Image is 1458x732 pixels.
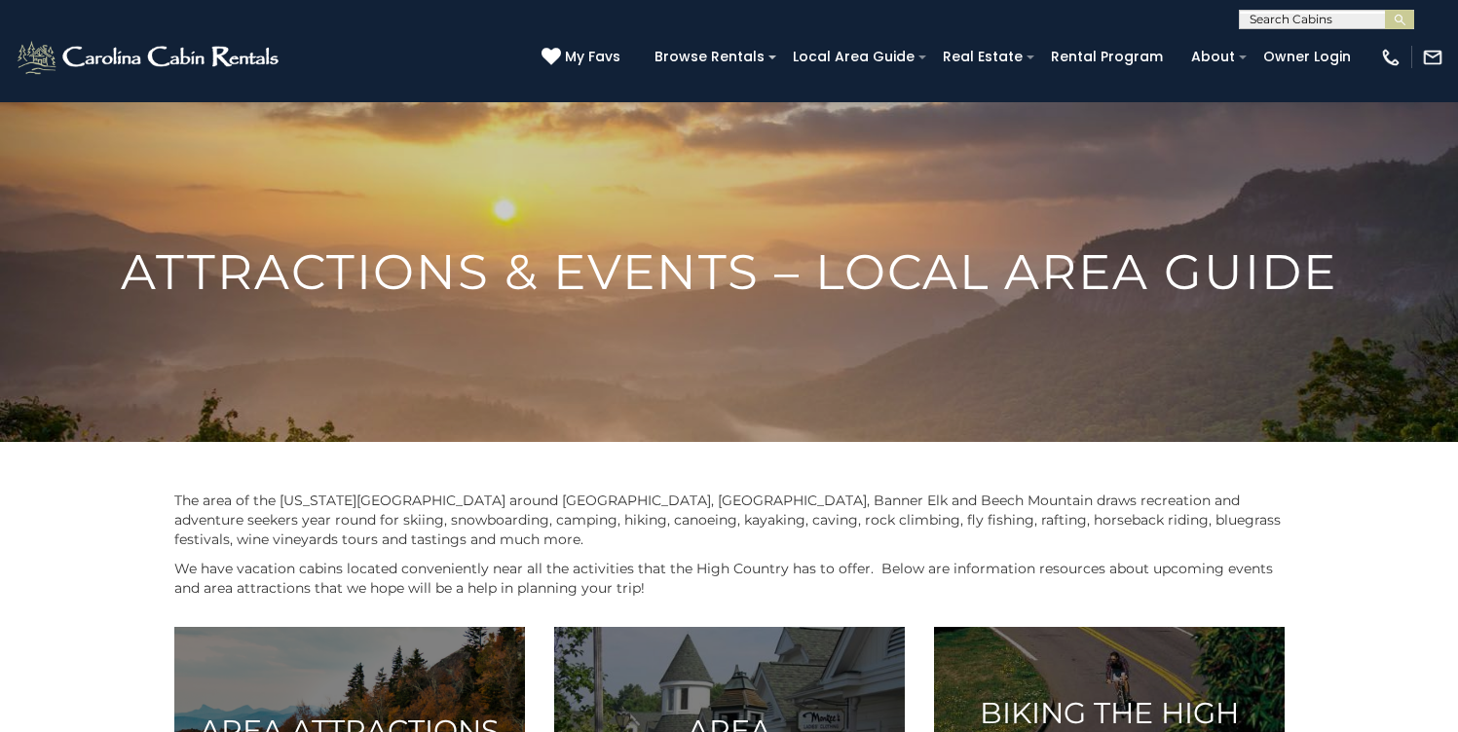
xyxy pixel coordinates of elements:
[645,42,774,72] a: Browse Rentals
[174,559,1285,598] p: We have vacation cabins located conveniently near all the activities that the High Country has to...
[1041,42,1173,72] a: Rental Program
[1253,42,1361,72] a: Owner Login
[933,42,1032,72] a: Real Estate
[542,47,625,68] a: My Favs
[1380,47,1402,68] img: phone-regular-white.png
[1181,42,1245,72] a: About
[565,47,620,67] span: My Favs
[1422,47,1443,68] img: mail-regular-white.png
[15,38,284,77] img: White-1-2.png
[783,42,924,72] a: Local Area Guide
[174,491,1285,549] p: The area of the [US_STATE][GEOGRAPHIC_DATA] around [GEOGRAPHIC_DATA], [GEOGRAPHIC_DATA], Banner E...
